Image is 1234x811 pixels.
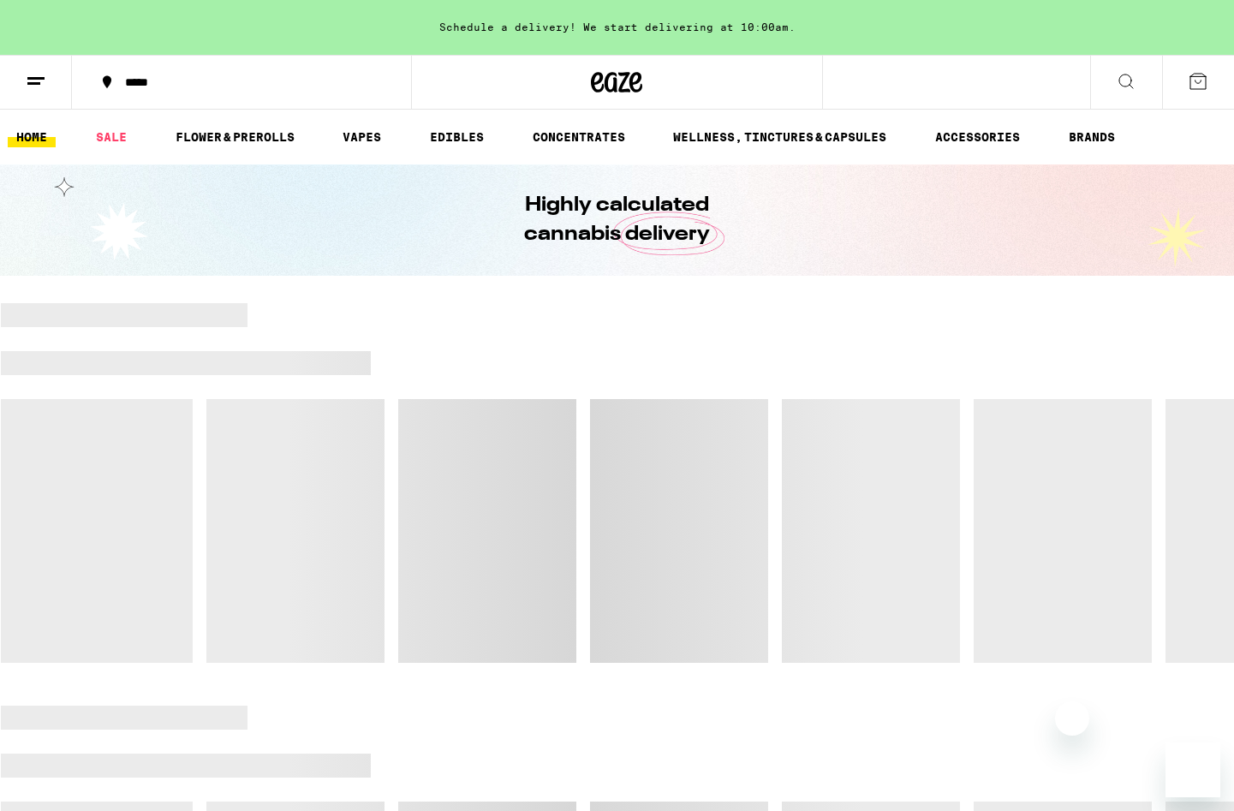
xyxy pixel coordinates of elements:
[421,127,492,147] a: EDIBLES
[665,127,895,147] a: WELLNESS, TINCTURES & CAPSULES
[524,127,634,147] a: CONCENTRATES
[1060,127,1124,147] a: BRANDS
[8,127,56,147] a: HOME
[167,127,303,147] a: FLOWER & PREROLLS
[334,127,390,147] a: VAPES
[1055,701,1089,736] iframe: Close message
[87,127,135,147] a: SALE
[476,191,759,249] h1: Highly calculated cannabis delivery
[1165,742,1220,797] iframe: Button to launch messaging window
[927,127,1028,147] a: ACCESSORIES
